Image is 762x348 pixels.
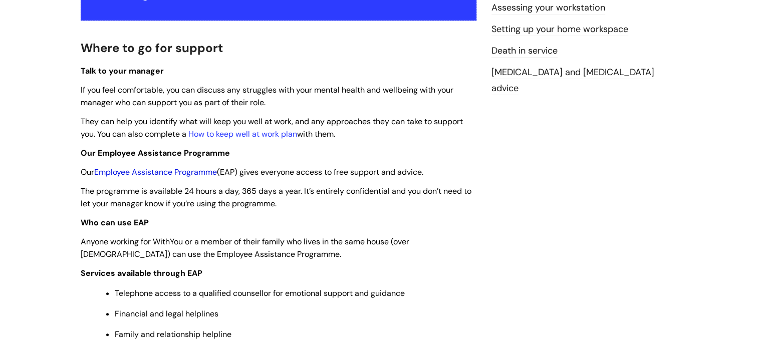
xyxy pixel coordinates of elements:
span: The programme is available 24 hours a day, 365 days a year. It’s entirely confidential and you do... [81,186,471,209]
span: Where to go for support [81,40,223,56]
span: Telephone access to a qualified counsellor for emotional support and guidance [115,288,405,298]
span: Financial and legal helplines [115,308,218,319]
strong: Who can use EAP [81,217,149,228]
span: Family and relationship helpline [115,329,231,339]
span: If you feel comfortable, you can discuss any struggles with your mental health and wellbeing with... [81,85,453,108]
span: Anyone working for WithYou or a member of their family who lives in the same house (over [DEMOGRA... [81,236,409,259]
a: Assessing your workstation [491,2,605,15]
a: Employee Assistance Programme [94,167,217,177]
a: How to keep well at work plan [188,129,297,139]
span: They can help you identify what will keep you well at work, and any approaches they can take to s... [81,116,463,139]
span: Our (EAP) gives everyone access to free support and advice. [81,167,423,177]
span: with them. [297,129,335,139]
strong: Services available through EAP [81,268,202,278]
a: Death in service [491,45,558,58]
a: Setting up your home workspace [491,23,628,36]
a: [MEDICAL_DATA] and [MEDICAL_DATA] advice [491,66,654,95]
span: Talk to your manager [81,66,164,76]
span: Our Employee Assistance Programme [81,148,230,158]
